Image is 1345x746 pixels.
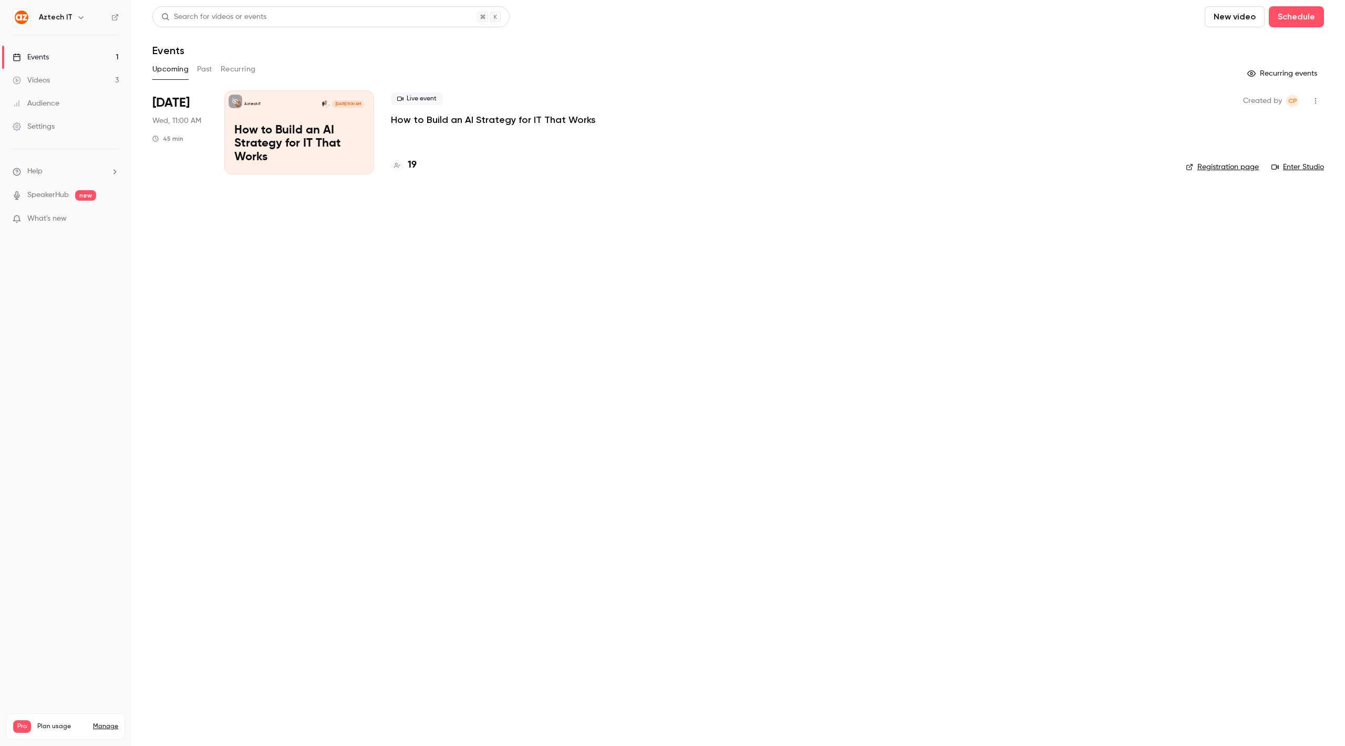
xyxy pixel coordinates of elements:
[391,113,596,126] a: How to Build an AI Strategy for IT That Works
[234,124,364,164] p: How to Build an AI Strategy for IT That Works
[27,190,69,201] a: SpeakerHub
[152,90,208,174] div: Sep 10 Wed, 11:00 AM (Europe/London)
[1271,162,1324,172] a: Enter Studio
[1243,65,1324,82] button: Recurring events
[13,98,59,109] div: Audience
[152,95,190,111] span: [DATE]
[13,166,119,177] li: help-dropdown-opener
[224,90,374,174] a: How to Build an AI Strategy for IT That WorksAztech ITSean Houghton[DATE] 11:00 AMHow to Build an...
[106,214,119,224] iframe: Noticeable Trigger
[13,720,31,733] span: Pro
[93,722,118,731] a: Manage
[1288,95,1297,107] span: CP
[152,61,189,78] button: Upcoming
[13,52,49,63] div: Events
[152,134,183,143] div: 45 min
[13,75,50,86] div: Videos
[1286,95,1299,107] span: Charlotte Parkinson
[322,100,329,108] img: Sean Houghton
[1186,162,1259,172] a: Registration page
[37,722,87,731] span: Plan usage
[1205,6,1265,27] button: New video
[152,116,201,126] span: Wed, 11:00 AM
[13,9,30,26] img: Aztech IT
[197,61,212,78] button: Past
[161,12,266,23] div: Search for videos or events
[391,92,443,105] span: Live event
[1269,6,1324,27] button: Schedule
[332,100,364,108] span: [DATE] 11:00 AM
[408,158,417,172] h4: 19
[75,190,96,201] span: new
[39,12,73,23] h6: Aztech IT
[27,213,67,224] span: What's new
[1243,95,1282,107] span: Created by
[27,166,43,177] span: Help
[221,61,256,78] button: Recurring
[391,158,417,172] a: 19
[152,44,184,57] h1: Events
[244,101,261,107] p: Aztech IT
[13,121,55,132] div: Settings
